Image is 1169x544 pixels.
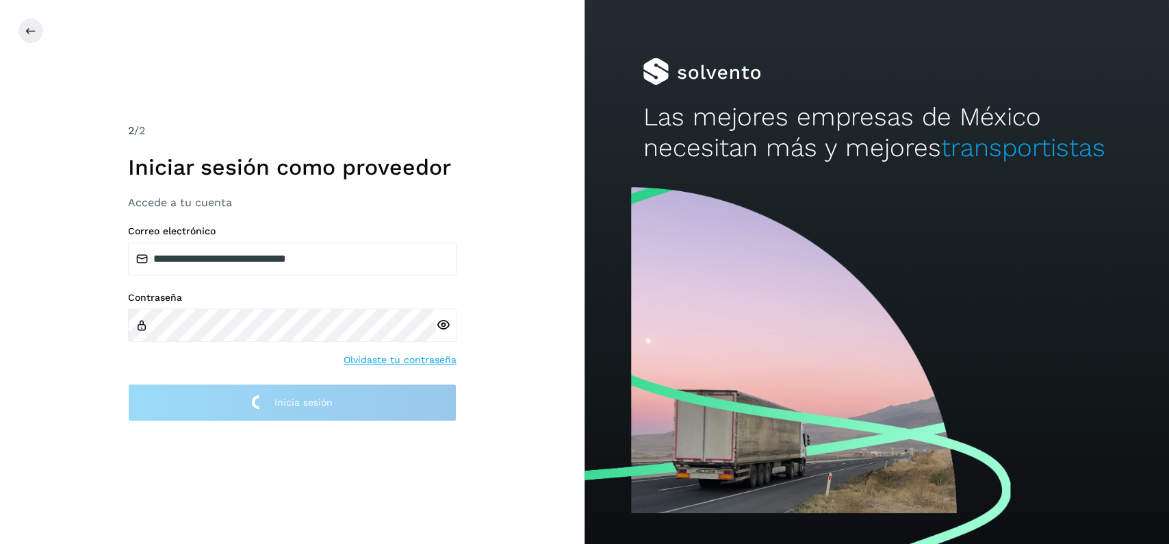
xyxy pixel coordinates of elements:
[128,154,457,180] h1: Iniciar sesión como proveedor
[128,292,457,304] label: Contraseña
[274,397,333,407] span: Inicia sesión
[128,384,457,421] button: Inicia sesión
[128,196,457,209] h3: Accede a tu cuenta
[344,353,457,367] a: Olvidaste tu contraseña
[643,102,1110,163] h2: Las mejores empresas de México necesitan más y mejores
[940,133,1105,162] span: transportistas
[128,123,457,139] div: /2
[128,124,134,137] span: 2
[128,225,457,237] label: Correo electrónico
